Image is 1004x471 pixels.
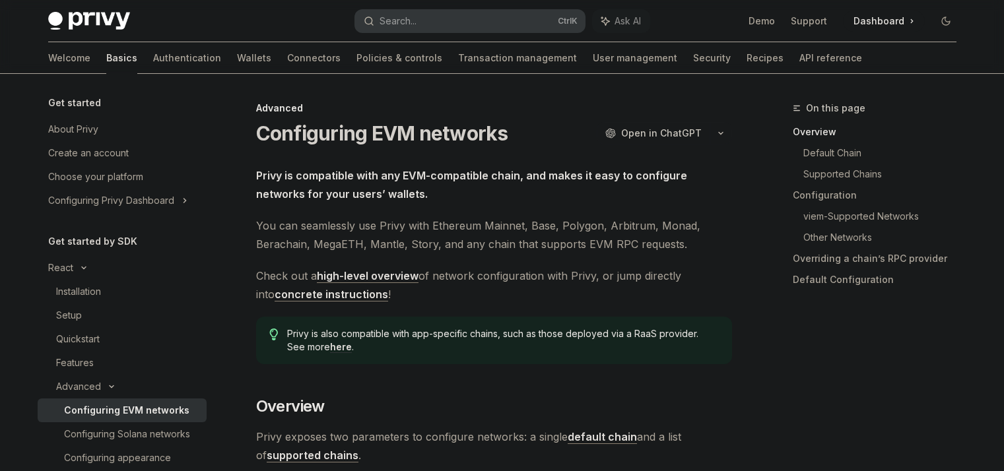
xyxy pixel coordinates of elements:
[106,42,137,74] a: Basics
[354,9,586,33] button: Search...CtrlK
[621,127,702,140] span: Open in ChatGPT
[803,164,967,185] a: Supported Chains
[380,13,417,29] div: Search...
[749,15,775,28] a: Demo
[256,216,732,253] span: You can seamlessly use Privy with Ethereum Mainnet, Base, Polygon, Arbitrum, Monad, Berachain, Me...
[593,42,677,74] a: User management
[237,42,271,74] a: Wallets
[48,234,137,249] h5: Get started by SDK
[38,141,207,165] a: Create an account
[803,227,967,248] a: Other Networks
[56,331,100,347] div: Quickstart
[56,307,82,323] div: Setup
[793,185,967,206] a: Configuration
[597,122,710,144] button: Open in ChatGPT
[317,269,418,283] a: high-level overview
[458,42,577,74] a: Transaction management
[275,288,388,301] a: concrete instructions
[48,169,143,185] div: Choose your platform
[793,248,967,269] a: Overriding a chain’s RPC provider
[38,165,207,189] a: Choose your platform
[287,42,341,74] a: Connectors
[256,427,732,464] span: Privy exposes two parameters to configure networks: a single and a list of .
[256,169,687,201] strong: Privy is compatible with any EVM-compatible chain, and makes it easy to configure networks for yo...
[935,11,956,32] button: Toggle dark mode
[558,16,578,26] span: Ctrl K
[153,42,221,74] a: Authentication
[48,42,90,74] a: Welcome
[803,206,967,227] a: viem-Supported Networks
[48,145,129,161] div: Create an account
[38,327,207,351] a: Quickstart
[793,121,967,142] a: Overview
[38,422,207,446] a: Configuring Solana networks
[56,284,101,299] div: Installation
[48,12,130,30] img: dark logo
[48,193,174,208] div: Configuring Privy Dashboard
[256,396,325,417] span: Overview
[693,42,731,74] a: Security
[64,402,189,418] div: Configuring EVM networks
[793,269,967,290] a: Default Configuration
[356,42,442,74] a: Policies & controls
[256,267,732,303] span: Check out a of network configuration with Privy, or jump directly into !
[56,379,101,394] div: Advanced
[56,355,94,371] div: Features
[256,102,732,115] div: Advanced
[267,449,358,462] strong: supported chains
[38,446,207,470] a: Configuring appearance
[568,430,637,444] a: default chain
[48,95,101,111] h5: Get started
[269,329,279,340] svg: Tip
[803,142,967,164] a: Default Chain
[48,260,73,276] div: React
[48,121,98,137] div: About Privy
[330,341,352,353] a: here
[843,11,925,32] a: Dashboard
[615,15,641,28] span: Ask AI
[38,280,207,303] a: Installation
[267,449,358,462] a: supported chains
[38,398,207,422] a: Configuring EVM networks
[799,42,862,74] a: API reference
[806,100,865,116] span: On this page
[287,327,718,354] span: Privy is also compatible with app-specific chains, such as those deployed via a RaaS provider. Se...
[256,121,508,145] h1: Configuring EVM networks
[747,42,784,74] a: Recipes
[592,9,650,33] button: Ask AI
[38,303,207,327] a: Setup
[64,450,171,466] div: Configuring appearance
[38,117,207,141] a: About Privy
[853,15,904,28] span: Dashboard
[38,351,207,375] a: Features
[791,15,827,28] a: Support
[64,426,190,442] div: Configuring Solana networks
